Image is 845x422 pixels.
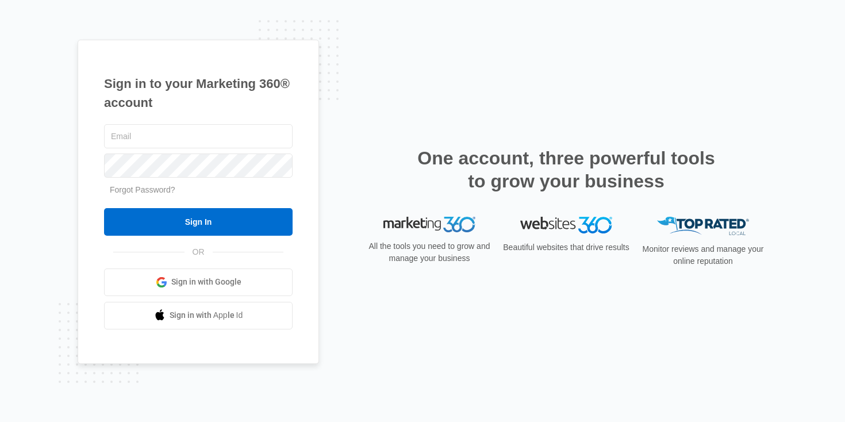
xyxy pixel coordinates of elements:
[185,246,213,258] span: OR
[414,147,719,193] h2: One account, three powerful tools to grow your business
[104,74,293,112] h1: Sign in to your Marketing 360® account
[520,217,612,233] img: Websites 360
[365,240,494,264] p: All the tools you need to grow and manage your business
[104,124,293,148] input: Email
[639,243,767,267] p: Monitor reviews and manage your online reputation
[104,302,293,329] a: Sign in with Apple Id
[110,185,175,194] a: Forgot Password?
[657,217,749,236] img: Top Rated Local
[104,208,293,236] input: Sign In
[104,268,293,296] a: Sign in with Google
[171,276,241,288] span: Sign in with Google
[502,241,631,254] p: Beautiful websites that drive results
[170,309,243,321] span: Sign in with Apple Id
[383,217,475,233] img: Marketing 360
